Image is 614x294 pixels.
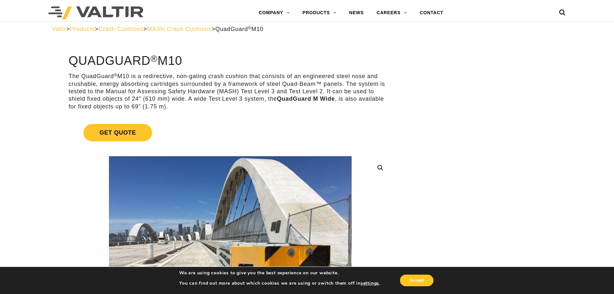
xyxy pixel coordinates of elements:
[400,275,434,286] button: Accept
[83,124,152,141] span: Get Quote
[99,26,143,32] a: Crash Cushions
[179,280,380,286] p: You can find out more about which cookies we are using or switch them off in .
[413,6,450,19] a: CONTACT
[151,53,158,64] sup: ®
[215,26,263,32] span: QuadGuard M10
[48,6,143,19] img: Valtir
[343,6,370,19] a: NEWS
[69,116,392,149] a: Get Quote
[248,25,251,30] sup: ®
[296,6,343,19] a: PRODUCTS
[370,6,414,19] a: CAREERS
[52,25,562,33] div: > > > >
[147,26,211,32] a: MASH Crash Cushions
[179,270,380,276] p: We are using cookies to give you the best experience on our website.
[69,54,392,68] h1: QuadGuard M10
[70,26,95,32] a: Products
[361,280,379,286] button: settings
[114,73,117,77] sup: ®
[277,96,335,102] strong: QuadGuard M Wide
[52,26,66,32] a: Valtir
[252,6,296,19] a: COMPANY
[69,73,392,110] p: The QuadGuard M10 is a redirective, non-gating crash cushion that consists of an engineered steel...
